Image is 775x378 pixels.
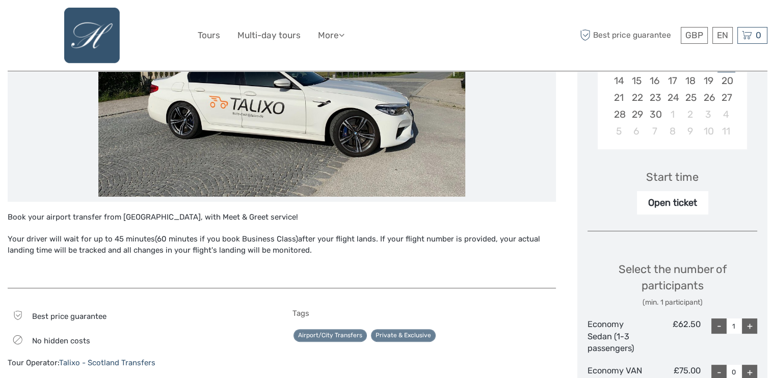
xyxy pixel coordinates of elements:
div: Choose Sunday, September 14th, 2025 [609,72,627,89]
div: Tour Operator: [8,358,271,368]
span: No hidden costs [32,336,90,345]
span: after your flight lands. If your flight number is provided, your actual landing time will be trac... [8,234,540,254]
div: Choose Sunday, October 5th, 2025 [609,123,627,140]
div: Choose Sunday, September 28th, 2025 [609,106,627,123]
button: Open LiveChat chat widget [117,16,129,28]
div: Start time [646,169,699,185]
div: Your driver will wait for up to 45 minutes [8,234,556,256]
div: Choose Monday, September 15th, 2025 [628,72,646,89]
div: Open ticket [637,191,708,214]
a: Tours [198,28,220,43]
div: Choose Friday, September 26th, 2025 [699,89,717,106]
div: Choose Monday, October 6th, 2025 [628,123,646,140]
div: - [711,318,727,334]
div: Book your airport transfer from [GEOGRAPHIC_DATA], with Meet & Greet service! [8,212,556,278]
div: Choose Saturday, September 27th, 2025 [717,89,735,106]
div: Choose Thursday, October 9th, 2025 [681,123,699,140]
div: Choose Tuesday, September 30th, 2025 [646,106,663,123]
div: Choose Thursday, September 25th, 2025 [681,89,699,106]
a: More [318,28,344,43]
div: EN [712,27,733,44]
p: We're away right now. Please check back later! [14,18,115,26]
div: + [742,318,757,334]
span: Best price guarantee [577,27,678,44]
div: Choose Wednesday, October 1st, 2025 [663,106,681,123]
div: (min. 1 participant) [587,298,757,308]
a: Private & Exclusive [371,329,436,342]
div: Choose Thursday, October 2nd, 2025 [681,106,699,123]
div: Choose Wednesday, September 24th, 2025 [663,89,681,106]
div: Choose Monday, September 22nd, 2025 [628,89,646,106]
div: month 2025-09 [601,38,744,140]
div: Choose Thursday, September 18th, 2025 [681,72,699,89]
span: Best price guarantee [32,312,106,321]
span: 0 [754,30,763,40]
div: Economy Sedan (1-3 passengers) [587,318,644,355]
div: Choose Friday, October 3rd, 2025 [699,106,717,123]
div: Choose Sunday, September 21st, 2025 [609,89,627,106]
div: Choose Tuesday, September 23rd, 2025 [646,89,663,106]
h5: Tags [292,309,556,318]
div: Choose Friday, October 10th, 2025 [699,123,717,140]
a: Talixo - Scotland Transfers [59,358,155,367]
div: Choose Wednesday, September 17th, 2025 [663,72,681,89]
div: Choose Tuesday, October 7th, 2025 [646,123,663,140]
a: Multi-day tours [237,28,301,43]
div: Choose Monday, September 29th, 2025 [628,106,646,123]
div: Choose Saturday, September 20th, 2025 [717,72,735,89]
div: Choose Saturday, October 4th, 2025 [717,106,735,123]
div: Choose Wednesday, October 8th, 2025 [663,123,681,140]
img: 741-b9f39b08-b8c0-4704-ac54-44d9ab917c13_logo_big.png [64,8,120,63]
span: GBP [685,30,703,40]
div: Select the number of participants [587,261,757,308]
div: Choose Friday, September 19th, 2025 [699,72,717,89]
div: £62.50 [644,318,701,355]
div: Choose Tuesday, September 16th, 2025 [646,72,663,89]
div: Choose Saturday, October 11th, 2025 [717,123,735,140]
a: Airport/City Transfers [293,329,367,342]
span: (60 minutes if you book Business Class) [155,234,298,244]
